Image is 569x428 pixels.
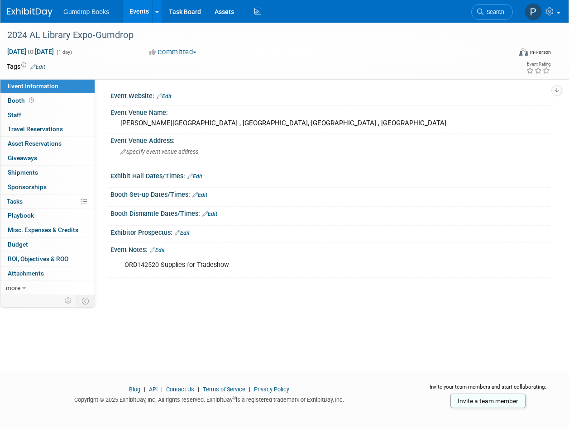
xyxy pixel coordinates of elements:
td: Toggle Event Tabs [77,295,95,307]
a: API [149,386,158,393]
div: Event Notes: [110,243,551,255]
img: ExhibitDay [7,8,53,17]
div: Event Venue Name: [110,106,551,117]
span: Booth not reserved yet [27,97,36,104]
a: Terms of Service [203,386,245,393]
td: Personalize Event Tab Strip [61,295,77,307]
div: Event Website: [110,89,551,101]
span: Budget [8,241,28,248]
span: Gumdrop Books [63,8,109,15]
a: Event Information [0,79,95,93]
span: Shipments [8,169,38,176]
div: ORD142520 Supplies for Tradeshow [118,256,464,274]
img: Pam Fitzgerald [525,3,542,20]
a: Tasks [0,195,95,209]
button: Committed [146,48,200,57]
div: In-Person [530,49,551,56]
span: Specify event venue address [120,148,198,155]
a: Sponsorships [0,180,95,194]
a: Invite a team member [450,394,526,408]
div: Event Format [472,47,551,61]
span: Misc. Expenses & Credits [8,226,78,233]
span: Sponsorships [8,183,47,190]
td: Tags [7,62,45,71]
a: Booth [0,94,95,108]
div: Booth Dismantle Dates/Times: [110,207,551,219]
span: Search [483,9,504,15]
span: (1 day) [56,49,72,55]
span: to [26,48,35,55]
a: Edit [175,230,190,236]
span: Playbook [8,212,34,219]
a: Contact Us [166,386,194,393]
div: Event Rating [526,62,550,67]
div: Exhibitor Prospectus: [110,226,551,238]
a: Edit [192,192,207,198]
span: Booth [8,97,36,104]
span: more [6,284,20,291]
span: Giveaways [8,154,37,162]
a: Edit [187,173,202,180]
span: Attachments [8,270,44,277]
div: Exhibit Hall Dates/Times: [110,169,551,181]
a: Shipments [0,166,95,180]
span: Travel Reservations [8,125,63,133]
span: | [247,386,253,393]
a: Blog [129,386,140,393]
a: Edit [30,64,45,70]
span: Asset Reservations [8,140,62,147]
div: Event Venue Address: [110,134,551,145]
a: ROI, Objectives & ROO [0,252,95,266]
a: Misc. Expenses & Credits [0,223,95,237]
a: more [0,281,95,295]
a: Travel Reservations [0,122,95,136]
a: Edit [157,93,172,100]
span: Event Information [8,82,58,90]
div: Invite your team members and start collaborating: [425,383,551,397]
sup: ® [233,395,236,400]
a: Playbook [0,209,95,223]
img: Format-Inperson.png [519,48,528,56]
div: [PERSON_NAME][GEOGRAPHIC_DATA] , [GEOGRAPHIC_DATA], [GEOGRAPHIC_DATA] , [GEOGRAPHIC_DATA] [117,116,544,130]
span: [DATE] [DATE] [7,48,54,56]
a: Giveaways [0,151,95,165]
span: | [196,386,201,393]
a: Edit [202,211,217,217]
a: Edit [150,247,165,253]
div: Copyright © 2025 ExhibitDay, Inc. All rights reserved. ExhibitDay is a registered trademark of Ex... [7,394,411,404]
div: 2024 AL Library Expo-Gumdrop [4,27,504,43]
span: | [142,386,148,393]
a: Search [471,4,513,20]
a: Asset Reservations [0,137,95,151]
a: Budget [0,238,95,252]
span: Tasks [7,198,23,205]
span: | [159,386,165,393]
a: Attachments [0,266,95,281]
div: Booth Set-up Dates/Times: [110,188,551,200]
span: ROI, Objectives & ROO [8,255,68,262]
span: Staff [8,111,21,119]
a: Privacy Policy [254,386,289,393]
a: Staff [0,108,95,122]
